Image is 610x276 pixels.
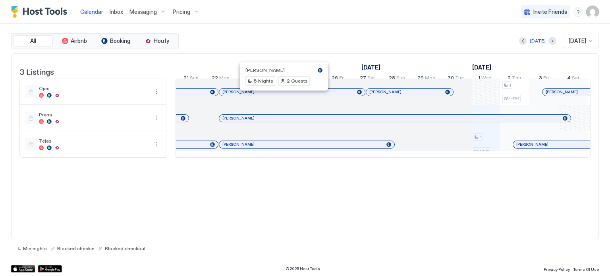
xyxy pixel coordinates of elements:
span: 1 [509,83,511,88]
span: 29 [417,75,424,83]
button: More options [152,87,161,97]
span: 3 [539,75,542,83]
span: Mon [425,75,435,83]
button: More options [152,113,161,123]
span: Sat [367,75,375,83]
span: Min nights [23,245,47,251]
span: 1 [480,135,482,140]
span: €67-€74 [474,149,489,154]
a: September 22, 2025 [210,73,232,85]
span: [PERSON_NAME] [222,116,255,121]
span: Airbnb [71,37,87,44]
a: September 16, 2025 [359,62,382,73]
span: 21 [183,75,189,83]
span: Blocked checkin [57,245,95,251]
a: Privacy Policy [544,264,570,273]
span: Tejas [39,138,149,144]
button: Airbnb [54,35,94,46]
span: Fri [339,75,345,83]
span: Sun [190,75,199,83]
span: 1 [478,75,480,83]
span: [DATE] [569,37,586,44]
span: 4 [567,75,571,83]
button: [DATE] [529,36,547,46]
a: App Store [11,265,35,272]
span: [PERSON_NAME] [245,67,285,73]
span: 28 [389,75,395,83]
span: [PERSON_NAME] [222,142,255,147]
a: October 2, 2025 [506,73,523,85]
span: Sun [396,75,405,83]
span: Fri [543,75,549,83]
a: Inbox [110,8,123,16]
button: All [13,35,53,46]
span: Thu [512,75,521,83]
span: Booking [110,37,130,44]
span: Calendar [80,8,103,15]
span: €84-€94 [504,96,519,101]
a: October 4, 2025 [565,73,581,85]
a: October 3, 2025 [537,73,551,85]
span: Messaging [129,8,157,15]
span: © 2025 Host Tools [286,266,320,271]
span: Inbox [110,8,123,15]
div: menu [152,139,161,149]
div: [DATE] [530,37,546,44]
span: 22 [212,75,218,83]
span: Mon [219,75,230,83]
span: Terms Of Use [573,267,599,272]
a: September 21, 2025 [181,73,201,85]
a: Calendar [80,8,103,16]
a: Google Play Store [38,265,62,272]
span: 2 Guests [287,77,308,85]
span: Invite Friends [533,8,567,15]
span: 3 Listings [19,65,54,77]
a: September 29, 2025 [415,73,437,85]
div: tab-group [11,33,179,48]
a: September 26, 2025 [330,73,347,85]
button: More options [152,139,161,149]
span: 5 Nights [254,77,273,85]
span: Prana [39,112,149,118]
a: October 1, 2025 [476,73,494,85]
button: Previous month [519,37,527,45]
span: 27 [360,75,366,83]
span: Wed [481,75,492,83]
span: Ojas [39,85,149,91]
div: menu [152,87,161,97]
span: Houfy [154,37,169,44]
div: menu [573,7,583,17]
span: [PERSON_NAME] [222,89,255,95]
span: All [30,37,36,44]
a: September 27, 2025 [358,73,377,85]
a: Terms Of Use [573,264,599,273]
span: [PERSON_NAME] [546,89,578,95]
button: Houfy [137,35,177,46]
a: Host Tools Logo [11,6,71,18]
span: Pricing [173,8,190,15]
span: 30 [448,75,454,83]
span: [PERSON_NAME] [516,142,548,147]
button: Booking [96,35,135,46]
div: User profile [586,6,599,18]
span: Privacy Policy [544,267,570,272]
a: September 30, 2025 [446,73,466,85]
span: Sat [572,75,579,83]
span: 26 [332,75,338,83]
a: September 28, 2025 [387,73,407,85]
span: 2 [508,75,511,83]
span: Blocked checkout [105,245,146,251]
span: Tue [455,75,464,83]
span: [PERSON_NAME] [369,89,402,95]
button: Next month [548,37,556,45]
a: October 1, 2025 [470,62,493,73]
div: menu [152,113,161,123]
